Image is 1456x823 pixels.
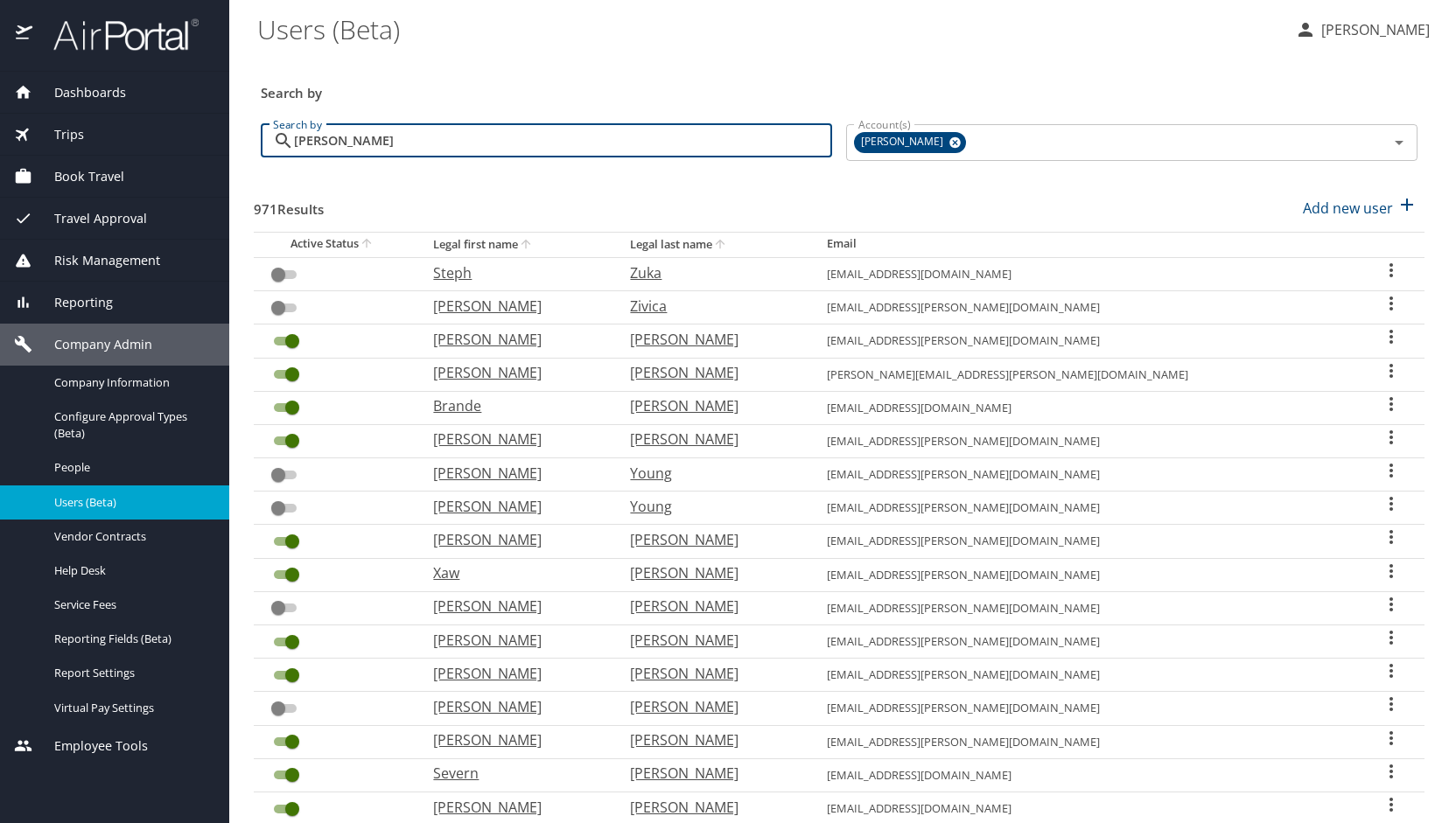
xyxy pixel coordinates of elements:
div: [PERSON_NAME] [854,132,966,153]
span: Company Admin [32,335,152,354]
span: Travel Approval [32,209,147,228]
td: [EMAIL_ADDRESS][PERSON_NAME][DOMAIN_NAME] [813,591,1357,624]
p: [PERSON_NAME] [630,729,792,750]
p: [PERSON_NAME] [433,463,595,484]
span: Help Desk [54,562,208,579]
p: [PERSON_NAME] [630,696,792,717]
p: [PERSON_NAME] [433,663,595,684]
p: Steph [433,262,595,283]
img: icon-airportal.png [16,17,34,52]
img: airportal-logo.png [34,17,199,52]
td: [EMAIL_ADDRESS][PERSON_NAME][DOMAIN_NAME] [813,291,1357,324]
span: Report Settings [54,665,208,681]
p: [PERSON_NAME] [630,763,792,784]
th: Active Status [254,232,419,257]
td: [EMAIL_ADDRESS][DOMAIN_NAME] [813,391,1357,424]
p: [PERSON_NAME] [630,395,792,416]
td: [EMAIL_ADDRESS][PERSON_NAME][DOMAIN_NAME] [813,659,1357,692]
p: [PERSON_NAME] [433,729,595,750]
td: [EMAIL_ADDRESS][DOMAIN_NAME] [813,257,1357,290]
td: [EMAIL_ADDRESS][PERSON_NAME][DOMAIN_NAME] [813,324,1357,358]
p: [PERSON_NAME] [630,329,792,350]
button: Add new user [1296,189,1424,227]
button: sort [518,237,535,254]
p: [PERSON_NAME] [433,529,595,550]
button: sort [359,236,376,253]
button: Open [1387,130,1411,155]
p: [PERSON_NAME] [433,696,595,717]
p: [PERSON_NAME] [630,429,792,450]
span: Company Information [54,374,208,391]
td: [EMAIL_ADDRESS][PERSON_NAME][DOMAIN_NAME] [813,492,1357,525]
span: Users (Beta) [54,494,208,511]
p: [PERSON_NAME] [630,362,792,383]
td: [EMAIL_ADDRESS][PERSON_NAME][DOMAIN_NAME] [813,625,1357,659]
p: Young [630,496,792,517]
span: Configure Approval Types (Beta) [54,408,208,442]
p: [PERSON_NAME] [433,596,595,617]
span: Employee Tools [32,736,148,756]
td: [EMAIL_ADDRESS][PERSON_NAME][DOMAIN_NAME] [813,558,1357,591]
th: Legal first name [419,232,616,257]
td: [EMAIL_ADDRESS][PERSON_NAME][DOMAIN_NAME] [813,424,1357,457]
td: [EMAIL_ADDRESS][PERSON_NAME][DOMAIN_NAME] [813,725,1357,758]
span: Risk Management [32,251,160,270]
p: Young [630,463,792,484]
p: [PERSON_NAME] [433,496,595,517]
h3: Search by [261,73,1417,103]
p: [PERSON_NAME] [433,362,595,383]
p: Add new user [1303,198,1393,219]
span: People [54,459,208,476]
p: Brande [433,395,595,416]
p: [PERSON_NAME] [630,529,792,550]
span: Reporting [32,293,113,312]
span: Vendor Contracts [54,528,208,545]
span: Book Travel [32,167,124,186]
p: Zuka [630,262,792,283]
span: Dashboards [32,83,126,102]
th: Email [813,232,1357,257]
h3: 971 Results [254,189,324,220]
p: [PERSON_NAME] [433,630,595,651]
p: [PERSON_NAME] [630,562,792,583]
p: Xaw [433,562,595,583]
h1: Users (Beta) [257,2,1281,56]
span: Service Fees [54,596,208,613]
p: [PERSON_NAME] [630,630,792,651]
p: Severn [433,763,595,784]
p: [PERSON_NAME] [433,797,595,818]
td: [PERSON_NAME][EMAIL_ADDRESS][PERSON_NAME][DOMAIN_NAME] [813,358,1357,391]
button: sort [712,237,730,254]
p: [PERSON_NAME] [433,429,595,450]
p: [PERSON_NAME] [433,329,595,350]
span: Virtual Pay Settings [54,700,208,716]
span: [PERSON_NAME] [854,133,954,151]
th: Legal last name [616,232,813,257]
button: [PERSON_NAME] [1288,14,1437,45]
td: [EMAIL_ADDRESS][DOMAIN_NAME] [813,758,1357,792]
p: Zivica [630,296,792,317]
p: [PERSON_NAME] [1316,19,1430,40]
td: [EMAIL_ADDRESS][PERSON_NAME][DOMAIN_NAME] [813,458,1357,492]
span: Reporting Fields (Beta) [54,631,208,647]
td: [EMAIL_ADDRESS][PERSON_NAME][DOMAIN_NAME] [813,692,1357,725]
p: [PERSON_NAME] [630,797,792,818]
p: [PERSON_NAME] [630,596,792,617]
p: [PERSON_NAME] [630,663,792,684]
p: [PERSON_NAME] [433,296,595,317]
span: Trips [32,125,84,144]
input: Search by name or email [294,124,832,157]
td: [EMAIL_ADDRESS][PERSON_NAME][DOMAIN_NAME] [813,525,1357,558]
